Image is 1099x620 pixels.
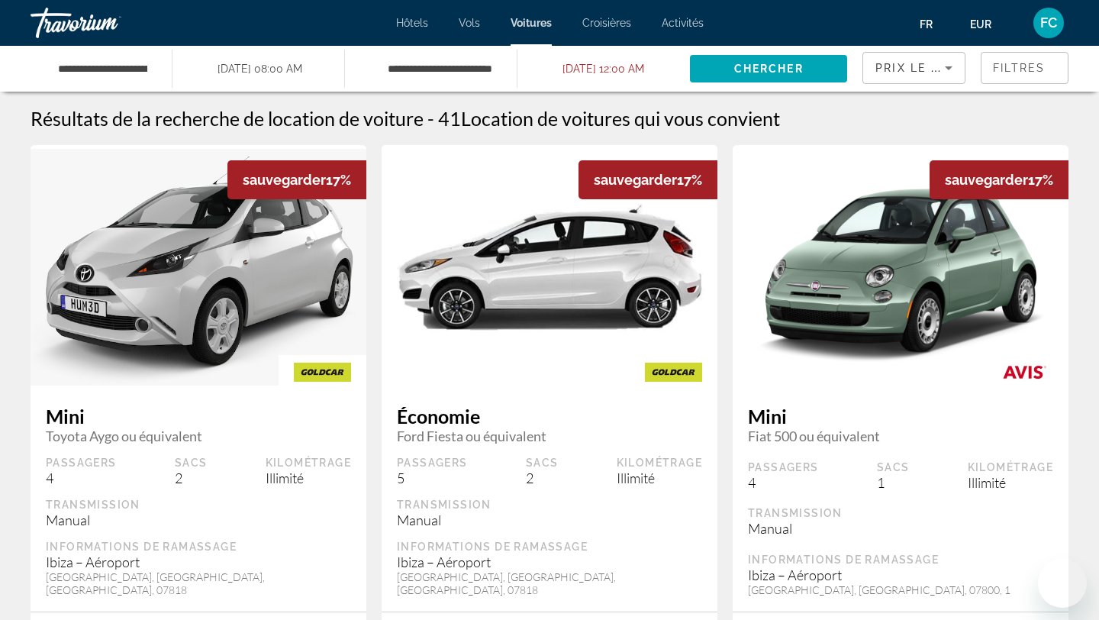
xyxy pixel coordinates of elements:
div: Kilométrage [266,456,351,470]
button: Pickup date: Oct 17, 2025 08:00 AM [188,46,302,92]
div: Transmission [397,498,702,512]
a: Hôtels [396,17,428,29]
div: 5 [397,470,468,486]
span: Économie [397,405,702,428]
img: AVIS [981,355,1068,389]
a: Vols [459,17,480,29]
span: sauvegarder [945,172,1028,188]
div: Ibiza – Aéroport [397,554,702,570]
h1: Résultats de la recherche de location de voiture [31,107,424,130]
button: Change language [920,13,947,35]
h2: 41 [438,107,780,130]
div: 4 [748,474,819,491]
span: Location de voitures qui vous convient [461,107,780,130]
span: EUR [970,18,991,31]
span: Toyota Aygo ou équivalent [46,428,351,444]
div: 2 [175,470,208,486]
input: Search dropoff location [386,57,494,80]
div: 17% [930,160,1068,199]
div: Manual [46,512,351,528]
span: Chercher [734,63,804,75]
div: [GEOGRAPHIC_DATA], [GEOGRAPHIC_DATA], 07800, 1 [748,583,1053,596]
div: 4 [46,470,117,486]
mat-select: Sort by [875,59,952,77]
div: Transmission [46,498,351,512]
span: Filtres [993,62,1045,74]
div: Informations de ramassage [46,540,351,554]
div: Passagers [397,456,468,470]
button: User Menu [1029,7,1068,39]
button: Search [690,55,847,82]
div: 2 [526,470,559,486]
button: Filters [981,52,1068,84]
div: [GEOGRAPHIC_DATA], [GEOGRAPHIC_DATA], [GEOGRAPHIC_DATA], 07818 [397,570,702,596]
div: Passagers [46,456,117,470]
button: Change currency [970,13,1006,35]
img: GOLDCAR [630,355,717,389]
span: sauvegarder [243,172,326,188]
span: fr [920,18,933,31]
div: Sacs [877,460,910,474]
span: Fiat 500 ou équivalent [748,428,1053,444]
div: Manual [397,512,702,528]
div: Kilométrage [617,456,702,470]
a: Activités [662,17,704,29]
div: Ibiza – Aéroport [46,554,351,570]
span: Mini [748,405,1053,428]
span: FC [1040,15,1057,31]
div: Illimité [617,470,702,486]
span: Prix ​​le plus bas [875,62,995,74]
a: Voitures [511,17,552,29]
div: Illimité [968,474,1053,491]
input: Search pickup location [56,57,149,80]
span: sauvegarder [594,172,677,188]
a: Travorium [31,3,183,43]
a: Croisières [582,17,631,29]
img: GOLDCAR [279,355,366,389]
div: Informations de ramassage [748,553,1053,567]
div: Manual [748,520,1053,537]
div: Transmission [748,506,1053,520]
div: Informations de ramassage [397,540,702,554]
button: Open drop-off date and time picker [533,46,644,92]
div: Passagers [748,460,819,474]
iframe: Bouton de lancement de la fenêtre de messagerie [1038,559,1087,608]
img: Ford Fiesta ou équivalent [382,198,717,336]
div: [GEOGRAPHIC_DATA], [GEOGRAPHIC_DATA], [GEOGRAPHIC_DATA], 07818 [46,570,351,596]
span: Ford Fiesta ou équivalent [397,428,702,444]
div: 17% [579,160,717,199]
span: Mini [46,405,351,428]
div: 17% [227,160,366,199]
img: Toyota Aygo ou équivalent [31,149,366,385]
div: Sacs [175,456,208,470]
div: Ibiza – Aéroport [748,567,1053,583]
div: Illimité [266,470,351,486]
img: Fiat 500 ou équivalent [733,156,1068,379]
div: 1 [877,474,910,491]
span: - [427,107,434,130]
div: Kilométrage [968,460,1053,474]
div: Sacs [526,456,559,470]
